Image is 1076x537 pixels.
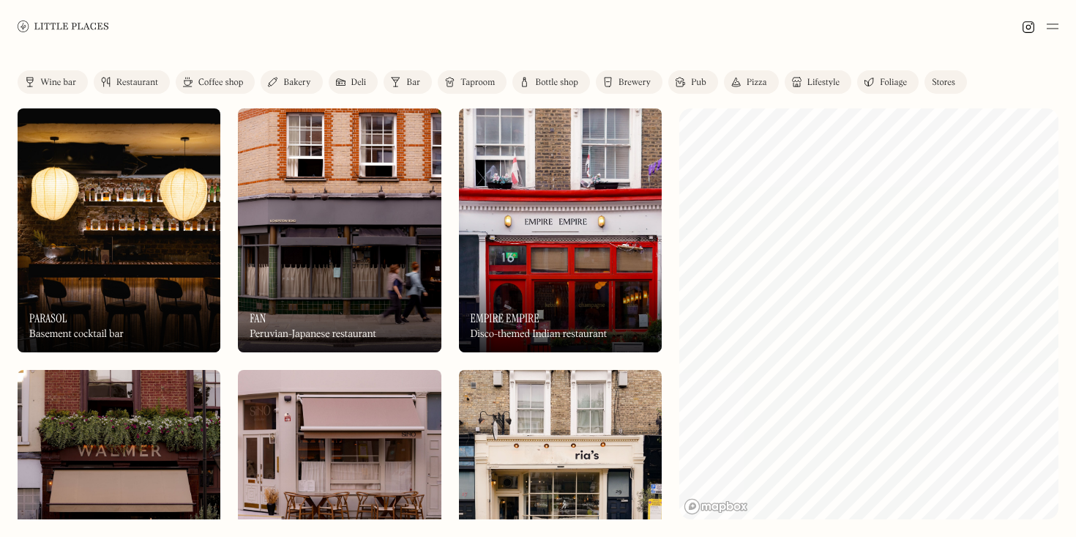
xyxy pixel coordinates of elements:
a: Wine bar [18,70,88,94]
img: Empire Empire [459,108,662,352]
a: Bar [384,70,432,94]
div: Taproom [460,78,495,87]
div: Restaurant [116,78,158,87]
a: Empire EmpireEmpire EmpireEmpire EmpireDisco-themed Indian restaurant [459,108,662,352]
h3: Empire Empire [471,311,539,325]
div: Deli [351,78,367,87]
div: Wine bar [40,78,76,87]
div: Lifestyle [807,78,840,87]
a: Pizza [724,70,779,94]
a: Deli [329,70,378,94]
a: Bakery [261,70,322,94]
div: Basement cocktail bar [29,328,124,341]
a: Lifestyle [785,70,851,94]
div: Bakery [283,78,310,87]
div: Pub [691,78,706,87]
a: Restaurant [94,70,170,94]
img: Parasol [18,108,220,352]
div: Coffee shop [198,78,243,87]
canvas: Map [679,108,1058,519]
a: Brewery [596,70,662,94]
a: Bottle shop [512,70,590,94]
div: Foliage [880,78,907,87]
img: Fan [238,108,441,352]
div: Stores [932,78,955,87]
h3: Parasol [29,311,67,325]
div: Brewery [619,78,651,87]
div: Pizza [747,78,767,87]
div: Bar [406,78,420,87]
div: Disco-themed Indian restaurant [471,328,607,341]
a: Stores [924,70,967,94]
div: Peruvian-Japanese restaurant [250,328,376,341]
a: Foliage [857,70,919,94]
h3: Fan [250,311,266,325]
a: FanFanFanPeruvian-Japanese restaurant [238,108,441,352]
a: Coffee shop [176,70,255,94]
div: Bottle shop [535,78,578,87]
a: Mapbox homepage [684,498,748,515]
a: Taproom [438,70,507,94]
a: Pub [668,70,718,94]
a: ParasolParasolParasolBasement cocktail bar [18,108,220,352]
